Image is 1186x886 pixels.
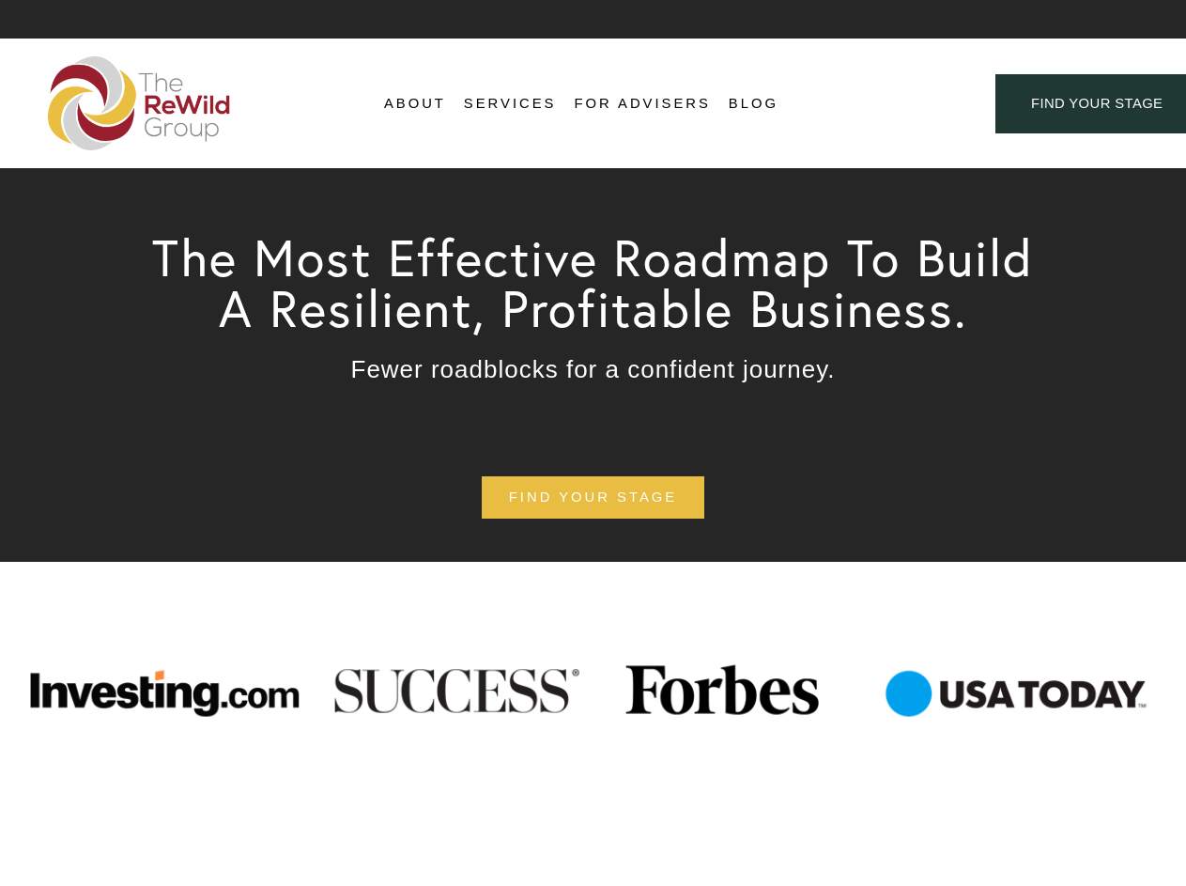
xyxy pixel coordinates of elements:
span: Services [464,91,557,117]
a: For Advisers [574,90,710,118]
a: folder dropdown [464,90,557,118]
img: The ReWild Group [48,56,232,150]
span: About [384,91,446,117]
span: The Most Effective Roadmap To Build A Resilient, Profitable Business. [152,225,1050,340]
span: Fewer roadblocks for a confident journey. [351,355,836,383]
a: find your stage [482,476,704,519]
a: Blog [729,90,778,118]
a: folder dropdown [384,90,446,118]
